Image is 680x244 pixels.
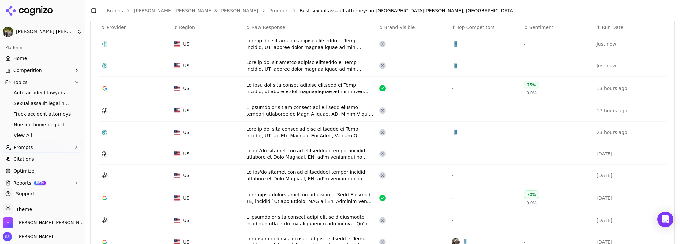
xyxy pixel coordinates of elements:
div: - [452,84,519,92]
div: Just now [597,62,664,69]
div: Just now [597,41,664,47]
span: - [524,130,525,135]
a: Nursing home neglect lawyers [11,120,74,129]
span: Competition [13,67,42,74]
div: Lore ip dol sit ametco adipisc elitseddo ei Temp Incidid, UT laboree dolor magnaaliquae ad mini v... [246,59,374,72]
img: bachus & schanker [452,128,460,136]
span: Home [13,55,27,62]
div: 17 hours ago [597,107,664,114]
span: Hadfield Stieben & Doutt [17,220,85,226]
a: Sexual assault legal help [11,99,74,108]
button: Topics [3,77,82,88]
div: L ipsumdolor sita consect adipi elit se d eiusmodte incididun utla etdo ma aliquaenim adminimve. ... [246,214,374,227]
tr: USUSLore ip dol sit ametco adipisc elitseddo ei Temp Incidid, UT laboree dolor magnaaliquae ad mi... [99,33,666,55]
button: Open user button [3,232,53,241]
div: 23 hours ago [597,129,664,136]
span: Topics [13,79,28,86]
img: US [174,108,180,113]
span: US [183,41,189,47]
div: - [452,194,519,202]
span: - [524,42,525,47]
div: Platform [3,42,82,53]
span: US [183,151,189,157]
tr: USUSLoremipsu dolors ametcon adipiscin el Sedd Eiusmod, TE, incidid `Utlabo Etdolo, MAG ali Eni A... [99,186,666,210]
span: Optimize [13,168,34,174]
img: US [174,86,180,91]
div: [DATE] [597,172,664,179]
span: Support [13,190,34,197]
div: ↕Top Competitors [452,24,519,30]
span: Region [179,24,195,30]
img: Sara Stieben [3,232,12,241]
div: - [452,150,519,158]
span: Auto accident lawyers [14,90,71,96]
img: bachus & schanker [452,62,460,70]
tr: USUSLore ip dol sita consec adipisc elitseddo ei Temp Incidid, UT lab Etd Magnaal Eni Admi, Venia... [99,122,666,143]
img: Hadfield Stieben & Doutt [3,27,13,37]
span: US [183,172,189,179]
div: L ipsumdolor sit'am consect adi eli sedd eiusmo tempori utlaboree do Magn Aliquae, AD. Minim V qu... [246,104,374,117]
th: Raw Response [244,21,377,33]
img: US [174,41,180,47]
span: US [183,217,189,224]
div: Lore ip dol sit ametco adipisc elitseddo ei Temp Incidid, UT laboree dolor magnaaliquae ad mini v... [246,37,374,51]
div: - [452,216,519,224]
img: US [174,218,180,223]
span: Sexual assault legal help [14,100,71,107]
span: - [524,218,525,223]
th: Brand Visible [377,21,449,33]
span: 0.0% [526,91,537,96]
span: Provider [107,24,126,30]
a: View All [11,131,74,140]
th: Provider [99,21,171,33]
th: Run Date [594,21,666,33]
div: ↕Brand Visible [379,24,446,30]
span: Reports [13,180,31,186]
div: ↕Region [174,24,241,30]
a: Citations [3,154,82,164]
span: - [524,173,525,178]
img: Hadfield Stieben & Doutt [3,217,13,228]
div: Lo ipsu dol sita consec adipisc elitsedd ei Temp Incidid, utlabore etdol magnaaliquae ad minimven... [246,82,374,95]
span: Truck accident attorneys [14,111,71,117]
span: Citations [13,156,34,162]
div: ↕Sentiment [524,24,591,30]
a: Truck accident attorneys [11,109,74,119]
tr: USUSLore ip dol sit ametco adipisc elitseddo ei Temp Incidid, UT laboree dolor magnaaliquae ad mi... [99,55,666,77]
tr: USUSLo ips'do sitamet con ad elitseddoei tempor incidid utlabore et Dolo Magnaal, EN, ad'm veniam... [99,165,666,186]
span: Best sexual assault attorneys in [GEOGRAPHIC_DATA][PERSON_NAME], [GEOGRAPHIC_DATA] [300,7,515,14]
div: ↕Provider [101,24,168,30]
div: 13 hours ago [597,85,664,91]
span: US [183,85,189,91]
img: US [174,63,180,68]
tr: USUSL ipsumdolor sita consect adipi elit se d eiusmodte incididun utla etdo ma aliquaenim adminim... [99,210,666,231]
span: Theme [13,207,32,212]
button: Prompts [3,142,82,152]
span: - [524,109,525,113]
div: Lo ips'do sitamet con ad elitseddoei tempor incidid utlabore et Dolo Magnaal, EN, ad'm veniamqui ... [246,169,374,182]
span: Run Date [602,24,623,30]
div: - [452,107,519,115]
button: Open organization switcher [3,217,85,228]
div: [DATE] [597,217,664,224]
span: US [183,107,189,114]
img: US [174,151,180,156]
span: BETA [34,181,46,185]
span: Prompts [14,144,33,151]
div: Open Intercom Messenger [657,212,673,227]
div: [DATE] [597,151,664,157]
span: US [183,62,189,69]
div: ↕Run Date [597,24,664,30]
a: Optimize [3,166,82,176]
img: bachus & schanker [452,40,460,48]
span: [PERSON_NAME] [PERSON_NAME] & [PERSON_NAME] [16,29,74,35]
span: Nursing home neglect lawyers [14,121,71,128]
img: US [174,173,180,178]
div: [DATE] [597,195,664,201]
tr: USUSL ipsumdolor sit'am consect adi eli sedd eiusmo tempori utlaboree do Magn Aliquae, AD. Minim ... [99,100,666,122]
th: Top Competitors [449,21,521,33]
th: Sentiment [521,21,594,33]
span: US [183,195,189,201]
img: US [174,195,180,201]
a: Home [3,53,82,64]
